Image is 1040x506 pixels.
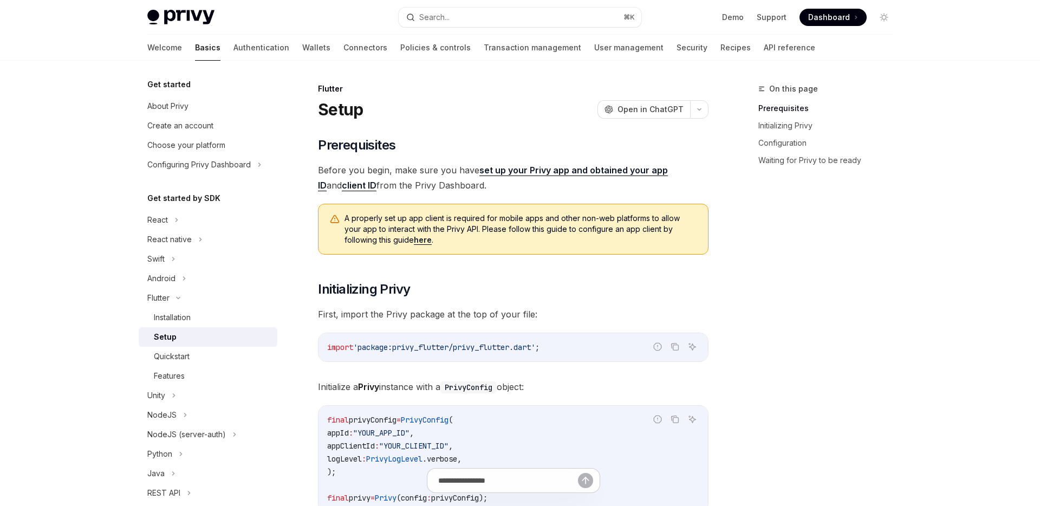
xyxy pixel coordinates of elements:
button: Open in ChatGPT [597,100,690,119]
a: Support [757,12,786,23]
button: Report incorrect code [651,412,665,426]
span: : [362,454,366,464]
div: Installation [154,311,191,324]
button: Ask AI [685,340,699,354]
span: On this page [769,82,818,95]
a: Connectors [343,35,387,61]
div: Features [154,369,185,382]
span: 'package:privy_flutter/privy_flutter.dart' [353,342,535,352]
a: Waiting for Privy to be ready [758,152,901,169]
button: Report incorrect code [651,340,665,354]
span: , [409,428,414,438]
div: Create an account [147,119,213,132]
a: About Privy [139,96,277,116]
span: .verbose, [422,454,461,464]
span: ( [448,415,453,425]
div: React [147,213,168,226]
div: REST API [147,486,180,499]
span: appId [327,428,349,438]
a: Demo [722,12,744,23]
a: Quickstart [139,347,277,366]
a: Initializing Privy [758,117,901,134]
span: "YOUR_CLIENT_ID" [379,441,448,451]
button: Send message [578,473,593,488]
span: : [375,441,379,451]
a: Installation [139,308,277,327]
a: Wallets [302,35,330,61]
div: Unity [147,389,165,402]
span: Before you begin, make sure you have and from the Privy Dashboard. [318,163,708,193]
a: client ID [342,180,376,191]
div: Configuring Privy Dashboard [147,158,251,171]
span: = [396,415,401,425]
h5: Get started [147,78,191,91]
code: PrivyConfig [440,381,497,393]
div: React native [147,233,192,246]
span: Initializing Privy [318,281,410,298]
h1: Setup [318,100,363,119]
span: "YOUR_APP_ID" [353,428,409,438]
a: set up your Privy app and obtained your app ID [318,165,668,191]
a: Choose your platform [139,135,277,155]
a: Policies & controls [400,35,471,61]
div: NodeJS (server-auth) [147,428,226,441]
h5: Get started by SDK [147,192,220,205]
a: Welcome [147,35,182,61]
div: Java [147,467,165,480]
span: : [349,428,353,438]
span: import [327,342,353,352]
button: Toggle dark mode [875,9,893,26]
a: Configuration [758,134,901,152]
span: , [448,441,453,451]
span: A properly set up app client is required for mobile apps and other non-web platforms to allow you... [344,213,697,245]
div: Quickstart [154,350,190,363]
span: privyConfig [349,415,396,425]
span: PrivyConfig [401,415,448,425]
span: final [327,415,349,425]
div: Swift [147,252,165,265]
div: Search... [419,11,450,24]
div: Choose your platform [147,139,225,152]
div: NodeJS [147,408,177,421]
div: Python [147,447,172,460]
span: logLevel [327,454,362,464]
span: First, import the Privy package at the top of your file: [318,307,708,322]
a: User management [594,35,664,61]
span: PrivyLogLevel [366,454,422,464]
button: Ask AI [685,412,699,426]
strong: Privy [358,381,379,392]
button: Search...⌘K [399,8,641,27]
span: Dashboard [808,12,850,23]
div: About Privy [147,100,188,113]
a: Dashboard [799,9,867,26]
a: Transaction management [484,35,581,61]
span: Prerequisites [318,137,395,154]
span: Initialize a instance with a object: [318,379,708,394]
a: Recipes [720,35,751,61]
button: Copy the contents from the code block [668,412,682,426]
a: API reference [764,35,815,61]
a: here [414,235,432,245]
span: ⌘ K [623,13,635,22]
div: Setup [154,330,177,343]
span: ; [535,342,539,352]
svg: Warning [329,214,340,225]
a: Create an account [139,116,277,135]
img: light logo [147,10,214,25]
a: Setup [139,327,277,347]
div: Flutter [147,291,170,304]
a: Features [139,366,277,386]
a: Prerequisites [758,100,901,117]
span: appClientId [327,441,375,451]
div: Flutter [318,83,708,94]
div: Android [147,272,175,285]
a: Basics [195,35,220,61]
span: Open in ChatGPT [617,104,684,115]
a: Authentication [233,35,289,61]
a: Security [677,35,707,61]
button: Copy the contents from the code block [668,340,682,354]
